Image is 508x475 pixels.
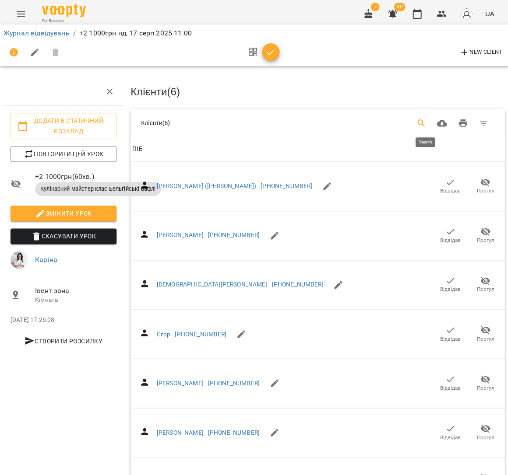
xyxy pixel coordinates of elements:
a: [PHONE_NUMBER] [208,429,259,436]
a: [PERSON_NAME] ([PERSON_NAME]) [157,182,256,189]
img: Voopty Logo [42,4,86,17]
span: Повторити цей урок [18,149,109,159]
button: Фільтр [473,113,494,134]
span: Додати в статичний розклад [18,115,109,136]
span: Івент зона [35,285,116,296]
button: Прогул [468,321,503,346]
span: New Client [459,47,502,58]
li: / [73,28,76,38]
span: Відвідав [440,187,461,195]
button: Прогул [468,174,503,199]
a: [PERSON_NAME] [157,379,204,386]
a: Єгор [157,330,171,337]
button: Відвідав [433,420,468,445]
span: Відвідав [440,335,461,342]
a: [PHONE_NUMBER] [272,281,323,288]
button: Відвідав [433,174,468,199]
span: UA [485,9,494,18]
a: Журнал відвідувань [4,29,70,37]
h3: Клієнти ( 6 ) [131,86,504,98]
span: Прогул [476,187,494,195]
button: Прогул [468,272,503,297]
a: [PHONE_NUMBER] [208,379,259,386]
a: [PERSON_NAME] [157,231,204,238]
div: Sort [132,144,142,154]
span: Прогул [476,286,494,293]
a: [DEMOGRAPHIC_DATA][PERSON_NAME] [157,281,268,288]
a: Каріна [35,255,57,264]
span: Змінити урок [18,208,109,219]
button: Прогул [468,371,503,395]
button: Повторити цей урок [11,146,116,162]
button: Відвідав [433,223,468,248]
a: [PHONE_NUMBER] [175,330,226,337]
img: avatar_s.png [460,8,473,20]
span: Прогул [476,384,494,391]
button: New Client [457,45,504,59]
span: Створити розсилку [14,335,113,346]
button: Menu [11,3,32,24]
div: Клієнти ( 6 ) [141,119,290,127]
button: Змінити урок [11,206,116,221]
button: Прогул [468,420,503,445]
nav: breadcrumb [4,28,504,38]
button: Створити розсилку [11,333,116,349]
span: Відвідав [440,384,461,391]
button: Додати в статичний розклад [11,113,116,139]
span: For Business [42,18,86,24]
span: Відвідав [440,237,461,244]
button: Відвідав [433,272,468,297]
span: ПІБ [132,144,503,154]
a: [PERSON_NAME] [157,429,204,436]
p: +2 1000грн нд, 17 серп 2025 11:00 [79,28,192,38]
span: Прогул [476,237,494,244]
span: Прогул [476,433,494,441]
span: Скасувати Урок [18,231,109,241]
button: Search [411,113,432,134]
a: [PHONE_NUMBER] [261,182,312,189]
p: Кімната [35,295,116,304]
span: Прогул [476,335,494,342]
div: Table Toolbar [131,109,504,137]
button: Відвідав [433,321,468,346]
button: UA [481,6,497,22]
span: 40 [394,3,405,11]
span: Відвідав [440,433,461,441]
span: 7 [370,3,379,11]
span: Кулінарний майстер клас Бельгійські вафлі [35,185,161,193]
a: [PHONE_NUMBER] [208,231,259,238]
img: 8a6d30e1977ec309429827344185c081.jpg [11,251,28,269]
button: Скасувати Урок [11,228,116,244]
p: [DATE] 17:26:08 [11,315,116,324]
button: Завантажити CSV [431,113,452,134]
button: Відвідав [433,371,468,395]
span: Відвідав [440,286,461,293]
div: ПІБ [132,144,142,154]
span: +2 1000грн ( 60 хв. ) [35,171,116,182]
button: Друк [452,113,473,134]
button: Прогул [468,223,503,248]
